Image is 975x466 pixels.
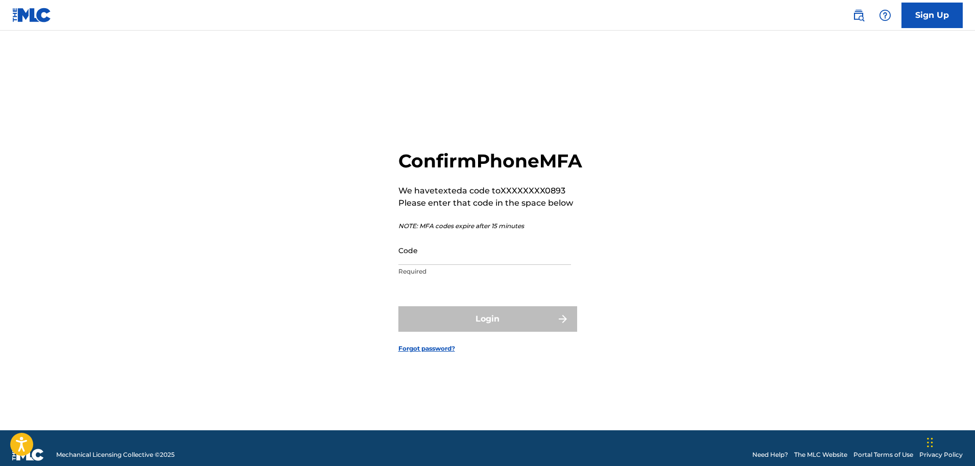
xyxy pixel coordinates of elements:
[12,449,44,461] img: logo
[56,450,175,459] span: Mechanical Licensing Collective © 2025
[848,5,869,26] a: Public Search
[398,267,571,276] p: Required
[398,197,582,209] p: Please enter that code in the space below
[853,450,913,459] a: Portal Terms of Use
[875,5,895,26] div: Help
[901,3,963,28] a: Sign Up
[924,417,975,466] iframe: Chat Widget
[398,222,582,231] p: NOTE: MFA codes expire after 15 minutes
[879,9,891,21] img: help
[12,8,52,22] img: MLC Logo
[398,185,582,197] p: We have texted a code to XXXXXXXX0893
[398,150,582,173] h2: Confirm Phone MFA
[752,450,788,459] a: Need Help?
[398,344,455,353] a: Forgot password?
[927,427,933,458] div: Drag
[852,9,865,21] img: search
[794,450,847,459] a: The MLC Website
[919,450,963,459] a: Privacy Policy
